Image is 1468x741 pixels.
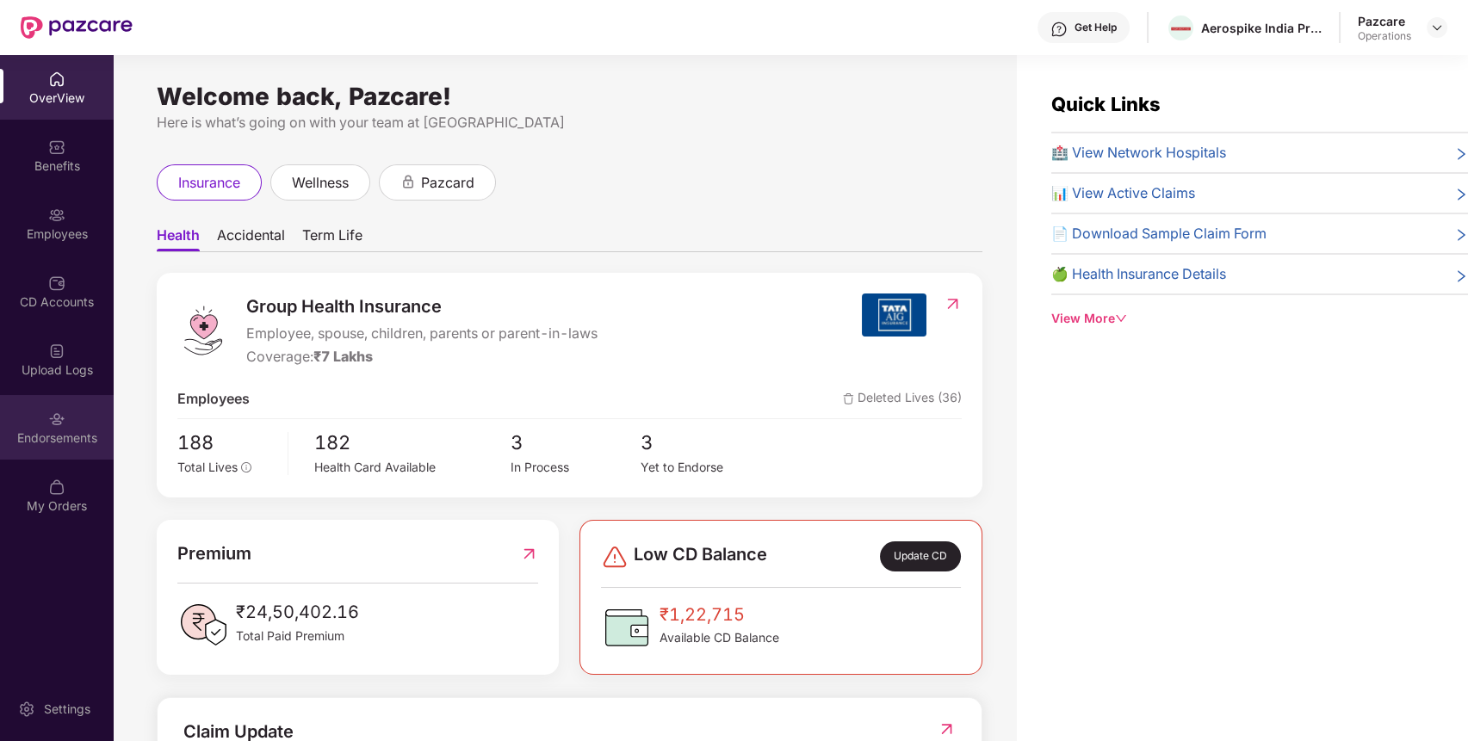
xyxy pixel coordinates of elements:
img: svg+xml;base64,PHN2ZyBpZD0iRW5kb3JzZW1lbnRzIiB4bWxucz0iaHR0cDovL3d3dy53My5vcmcvMjAwMC9zdmciIHdpZH... [48,411,65,428]
div: Welcome back, Pazcare! [157,90,982,103]
span: right [1454,267,1468,285]
span: Employees [177,388,250,410]
span: 📄 Download Sample Claim Form [1051,223,1267,244]
div: Settings [39,701,96,718]
span: ₹7 Lakhs [313,348,373,365]
span: 3 [510,428,641,458]
div: Pazcare [1358,13,1411,29]
img: svg+xml;base64,PHN2ZyBpZD0iU2V0dGluZy0yMHgyMCIgeG1sbnM9Imh0dHA6Ly93d3cudzMub3JnLzIwMDAvc3ZnIiB3aW... [18,701,35,718]
span: ₹1,22,715 [660,602,779,628]
span: ₹24,50,402.16 [236,599,359,626]
div: Health Card Available [314,458,511,477]
img: svg+xml;base64,PHN2ZyBpZD0iQmVuZWZpdHMiIHhtbG5zPSJodHRwOi8vd3d3LnczLm9yZy8yMDAwL3N2ZyIgd2lkdGg9Ij... [48,139,65,156]
div: Here is what’s going on with your team at [GEOGRAPHIC_DATA] [157,112,982,133]
div: In Process [510,458,641,477]
div: Update CD [880,541,961,571]
span: Total Paid Premium [236,627,359,645]
span: right [1454,145,1468,164]
span: Accidental [217,226,285,251]
img: RedirectIcon [938,720,956,738]
span: 182 [314,428,511,458]
div: Coverage: [246,346,598,367]
img: deleteIcon [843,393,854,404]
span: wellness [292,172,349,194]
span: insurance [178,172,240,194]
span: Quick Links [1051,93,1161,115]
img: PaidPremiumIcon [177,599,229,651]
img: svg+xml;base64,PHN2ZyBpZD0iRW1wbG95ZWVzIiB4bWxucz0iaHR0cDovL3d3dy53My5vcmcvMjAwMC9zdmciIHdpZHRoPS... [48,207,65,224]
div: Yet to Endorse [641,458,771,477]
span: 188 [177,428,276,458]
span: Term Life [302,226,362,251]
span: Employee, spouse, children, parents or parent-in-laws [246,323,598,344]
span: info-circle [241,462,251,472]
span: right [1454,226,1468,244]
img: logo [177,305,229,356]
span: 🏥 View Network Hospitals [1051,142,1226,164]
img: svg+xml;base64,PHN2ZyBpZD0iTXlfT3JkZXJzIiBkYXRhLW5hbWU9Ik15IE9yZGVycyIgeG1sbnM9Imh0dHA6Ly93d3cudz... [48,479,65,496]
img: svg+xml;base64,PHN2ZyBpZD0iVXBsb2FkX0xvZ3MiIGRhdGEtbmFtZT0iVXBsb2FkIExvZ3MiIHhtbG5zPSJodHRwOi8vd3... [48,343,65,360]
img: svg+xml;base64,PHN2ZyBpZD0iRGFuZ2VyLTMyeDMyIiB4bWxucz0iaHR0cDovL3d3dy53My5vcmcvMjAwMC9zdmciIHdpZH... [601,543,629,571]
span: Health [157,226,200,251]
img: RedirectIcon [944,295,962,312]
span: Available CD Balance [660,628,779,647]
span: 🍏 Health Insurance Details [1051,263,1226,285]
span: Low CD Balance [634,541,767,571]
span: Group Health Insurance [246,293,598,320]
img: svg+xml;base64,PHN2ZyBpZD0iSG9tZSIgeG1sbnM9Imh0dHA6Ly93d3cudzMub3JnLzIwMDAvc3ZnIiB3aWR0aD0iMjAiIG... [48,71,65,88]
img: Aerospike_(database)-Logo.wine.png [1168,21,1193,37]
img: svg+xml;base64,PHN2ZyBpZD0iSGVscC0zMngzMiIgeG1sbnM9Imh0dHA6Ly93d3cudzMub3JnLzIwMDAvc3ZnIiB3aWR0aD... [1050,21,1068,38]
span: 3 [641,428,771,458]
span: 📊 View Active Claims [1051,182,1195,204]
span: Total Lives [177,460,238,474]
div: View More [1051,309,1468,328]
img: CDBalanceIcon [601,602,653,653]
span: down [1115,312,1127,324]
img: New Pazcare Logo [21,16,133,39]
img: RedirectIcon [520,540,538,567]
span: right [1454,186,1468,204]
div: Get Help [1075,21,1117,34]
img: insurerIcon [862,293,926,337]
div: Aerospike India Private Limited [1201,20,1322,36]
img: svg+xml;base64,PHN2ZyBpZD0iRHJvcGRvd24tMzJ4MzIiIHhtbG5zPSJodHRwOi8vd3d3LnczLm9yZy8yMDAwL3N2ZyIgd2... [1430,21,1444,34]
div: Operations [1358,29,1411,43]
span: Premium [177,540,251,567]
span: Deleted Lives (36) [843,388,962,410]
div: animation [400,174,416,189]
span: pazcard [421,172,474,194]
img: svg+xml;base64,PHN2ZyBpZD0iQ0RfQWNjb3VudHMiIGRhdGEtbmFtZT0iQ0QgQWNjb3VudHMiIHhtbG5zPSJodHRwOi8vd3... [48,275,65,292]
